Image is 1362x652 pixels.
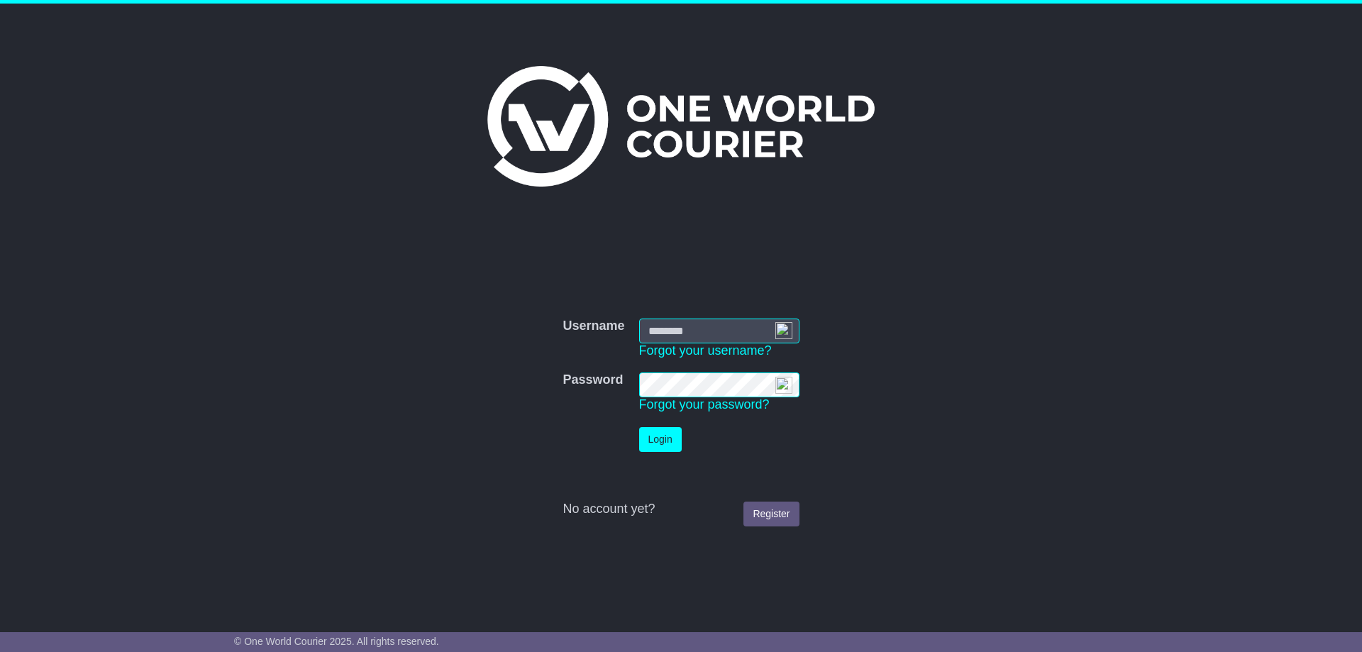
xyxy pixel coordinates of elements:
img: npw-badge-icon-locked.svg [775,377,792,394]
label: Password [563,372,623,388]
a: Forgot your password? [639,397,770,411]
button: Login [639,427,682,452]
a: Register [743,502,799,526]
img: One World [487,66,875,187]
span: © One World Courier 2025. All rights reserved. [234,636,439,647]
label: Username [563,319,624,334]
a: Forgot your username? [639,343,772,358]
div: No account yet? [563,502,799,517]
img: npw-badge-icon-locked.svg [775,322,792,339]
